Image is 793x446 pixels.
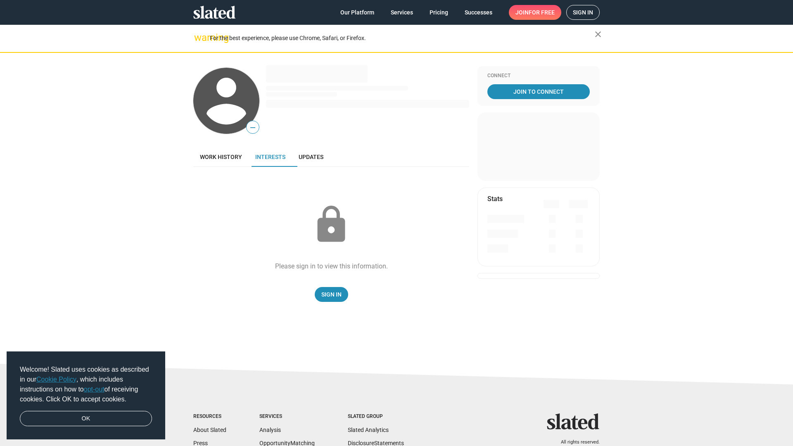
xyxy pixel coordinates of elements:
a: dismiss cookie message [20,411,152,427]
span: Sign in [573,5,593,19]
span: Services [391,5,413,20]
span: for free [529,5,555,20]
mat-icon: lock [311,204,352,245]
span: — [247,122,259,133]
a: Slated Analytics [348,427,389,433]
mat-card-title: Stats [487,195,503,203]
div: Resources [193,413,226,420]
a: Work history [193,147,249,167]
a: Sign In [315,287,348,302]
span: Join To Connect [489,84,588,99]
span: Pricing [430,5,448,20]
span: Updates [299,154,323,160]
span: Sign In [321,287,342,302]
a: Updates [292,147,330,167]
span: Work history [200,154,242,160]
div: Slated Group [348,413,404,420]
mat-icon: warning [194,33,204,43]
a: Join To Connect [487,84,590,99]
a: Services [384,5,420,20]
a: About Slated [193,427,226,433]
span: Welcome! Slated uses cookies as described in our , which includes instructions on how to of recei... [20,365,152,404]
div: For the best experience, please use Chrome, Safari, or Firefox. [210,33,595,44]
span: Successes [465,5,492,20]
a: Analysis [259,427,281,433]
a: Joinfor free [509,5,561,20]
div: Please sign in to view this information. [275,262,388,270]
div: cookieconsent [7,351,165,440]
a: Cookie Policy [36,376,76,383]
a: Sign in [566,5,600,20]
a: Interests [249,147,292,167]
div: Connect [487,73,590,79]
a: Pricing [423,5,455,20]
a: opt-out [84,386,104,393]
a: Our Platform [334,5,381,20]
span: Interests [255,154,285,160]
a: Successes [458,5,499,20]
mat-icon: close [593,29,603,39]
div: Services [259,413,315,420]
span: Join [515,5,555,20]
span: Our Platform [340,5,374,20]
